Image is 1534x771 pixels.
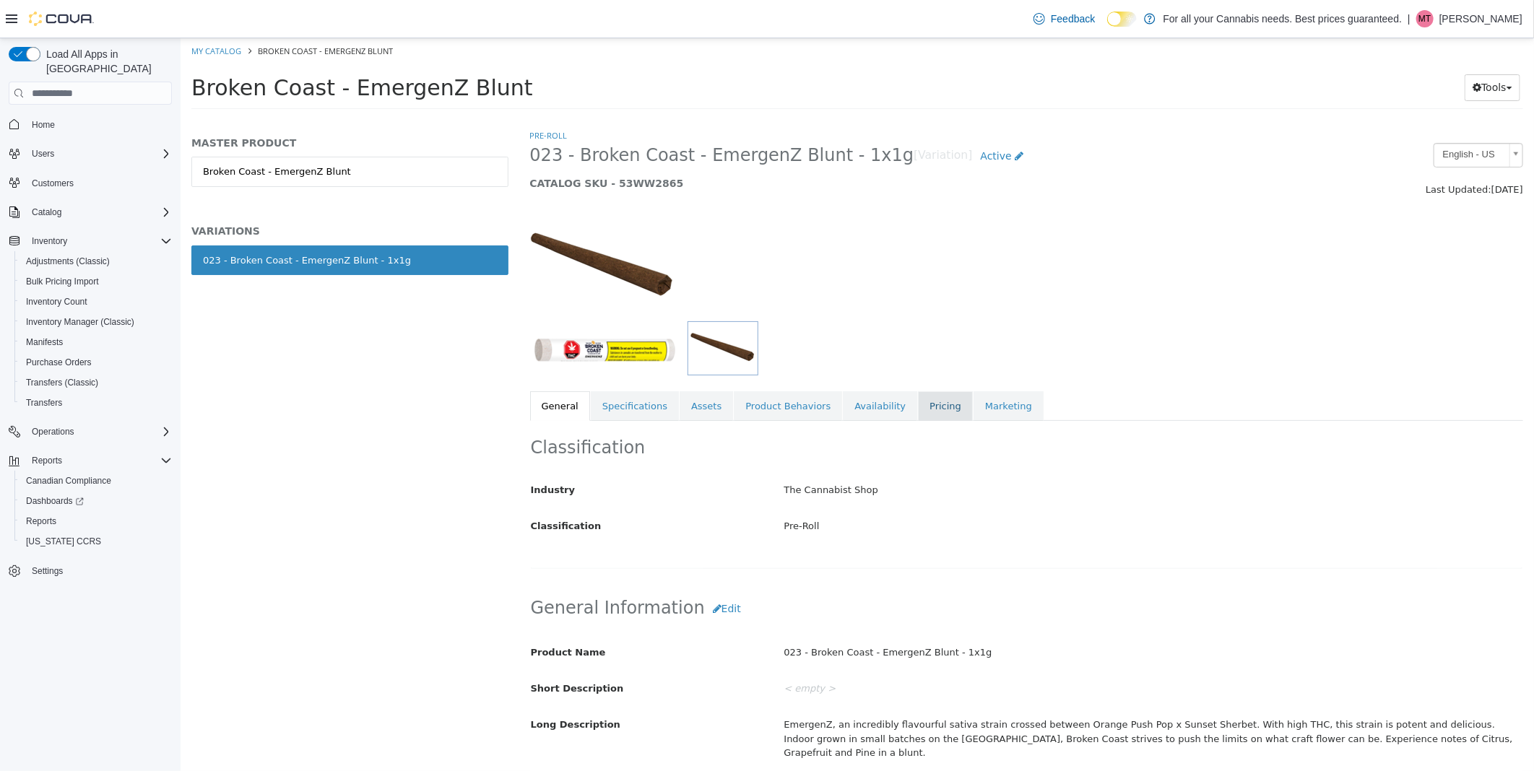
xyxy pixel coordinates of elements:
[11,37,352,62] span: Broken Coast - EmergenZ Blunt
[350,557,1343,584] h2: General Information
[11,98,328,111] h5: MASTER PRODUCT
[1439,10,1522,27] p: [PERSON_NAME]
[592,674,1353,727] div: EmergenZ, an incredibly flavourful sativa strain crossed between Orange Push Pop x Sunset Sherbet...
[26,204,172,221] span: Catalog
[737,353,792,383] a: Pricing
[11,118,328,149] a: Broken Coast - EmergenZ Blunt
[350,482,421,493] span: Classification
[20,374,172,391] span: Transfers (Classic)
[14,393,178,413] button: Transfers
[1408,10,1410,27] p: |
[26,423,172,440] span: Operations
[800,112,831,123] span: Active
[26,377,98,388] span: Transfers (Classic)
[20,313,172,331] span: Inventory Manager (Classic)
[553,353,662,383] a: Product Behaviors
[29,12,94,26] img: Cova
[3,450,178,471] button: Reports
[350,398,1343,421] h2: Classification
[14,373,178,393] button: Transfers (Classic)
[14,471,178,491] button: Canadian Compliance
[20,492,172,510] span: Dashboards
[733,112,792,123] small: [Variation]
[1051,12,1095,26] span: Feedback
[26,316,134,328] span: Inventory Manager (Classic)
[592,638,1353,663] div: < empty >
[20,492,90,510] a: Dashboards
[14,491,178,511] a: Dashboards
[26,357,92,368] span: Purchase Orders
[32,119,55,131] span: Home
[26,256,110,267] span: Adjustments (Classic)
[20,313,140,331] a: Inventory Manager (Classic)
[26,336,63,348] span: Manifests
[1253,105,1343,129] a: English - US
[26,562,69,580] a: Settings
[350,645,443,655] span: Short Description
[32,178,74,189] span: Customers
[26,562,172,580] span: Settings
[14,332,178,352] button: Manifests
[1245,146,1311,157] span: Last Updated:
[592,440,1353,465] div: The Cannabist Shop
[20,354,97,371] a: Purchase Orders
[3,231,178,251] button: Inventory
[26,145,60,162] button: Users
[1163,10,1402,27] p: For all your Cannabis needs. Best prices guaranteed.
[410,353,498,383] a: Specifications
[32,148,54,160] span: Users
[26,232,172,250] span: Inventory
[26,423,80,440] button: Operations
[350,92,387,103] a: Pre-Roll
[40,47,172,76] span: Load All Apps in [GEOGRAPHIC_DATA]
[1416,10,1434,27] div: Marko Tamas
[26,174,172,192] span: Customers
[26,452,68,469] button: Reports
[26,116,61,134] a: Home
[524,557,568,584] button: Edit
[26,296,87,308] span: Inventory Count
[499,353,552,383] a: Assets
[26,175,79,192] a: Customers
[11,7,61,18] a: My Catalog
[350,681,440,692] span: Long Description
[20,334,172,351] span: Manifests
[26,475,111,487] span: Canadian Compliance
[14,292,178,312] button: Inventory Count
[350,446,395,457] span: Industry
[350,609,425,619] span: Product Name
[26,204,67,221] button: Catalog
[3,422,178,442] button: Operations
[32,455,62,466] span: Reports
[26,515,56,527] span: Reports
[20,253,116,270] a: Adjustments (Classic)
[592,602,1353,627] div: 023 - Broken Coast - EmergenZ Blunt - 1x1g
[20,472,172,489] span: Canadian Compliance
[20,273,105,290] a: Bulk Pricing Import
[26,452,172,469] span: Reports
[1107,12,1137,27] input: Dark Mode
[32,426,74,437] span: Operations
[350,175,495,283] img: 150
[350,106,734,128] span: 023 - Broken Coast - EmergenZ Blunt - 1x1g
[26,115,172,133] span: Home
[14,271,178,292] button: Bulk Pricing Import
[20,354,172,371] span: Purchase Orders
[20,533,172,550] span: Washington CCRS
[793,353,863,383] a: Marketing
[11,186,328,199] h5: VARIATIONS
[20,394,172,411] span: Transfers
[14,511,178,531] button: Reports
[20,273,172,290] span: Bulk Pricing Import
[32,206,61,218] span: Catalog
[3,560,178,581] button: Settings
[26,536,101,547] span: [US_STATE] CCRS
[14,312,178,332] button: Inventory Manager (Classic)
[1028,4,1101,33] a: Feedback
[20,293,93,310] a: Inventory Count
[26,397,62,409] span: Transfers
[3,144,178,164] button: Users
[20,293,172,310] span: Inventory Count
[26,232,73,250] button: Inventory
